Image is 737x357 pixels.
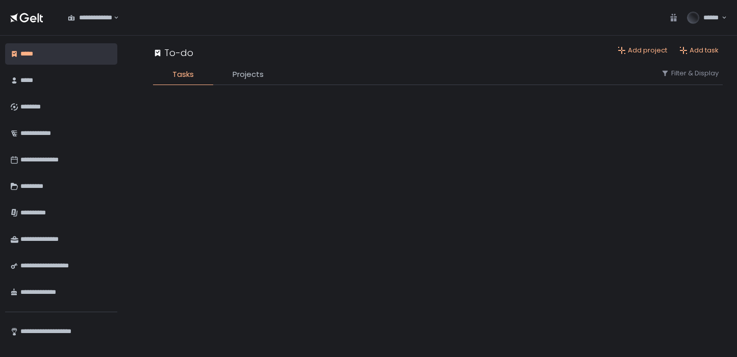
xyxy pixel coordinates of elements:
input: Search for option [112,13,113,23]
div: To-do [153,46,193,60]
button: Filter & Display [661,69,719,78]
button: Add project [618,46,667,55]
span: Tasks [172,69,194,80]
div: Search for option [61,7,119,29]
span: Projects [233,69,264,80]
button: Add task [679,46,719,55]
